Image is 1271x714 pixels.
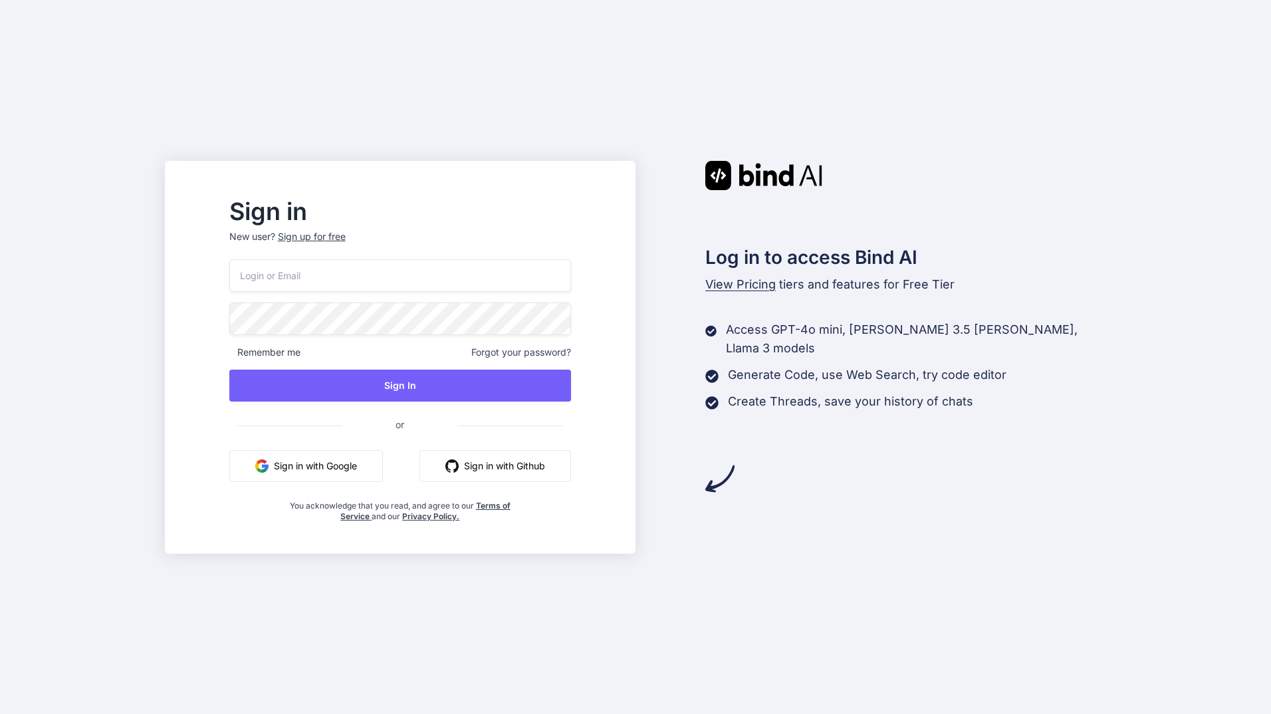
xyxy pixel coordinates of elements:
img: Bind AI logo [705,161,822,190]
h2: Sign in [229,201,571,222]
img: google [255,459,269,473]
div: Sign up for free [278,230,346,243]
span: or [342,408,457,441]
span: Forgot your password? [471,346,571,359]
img: arrow [705,464,735,493]
a: Privacy Policy. [402,511,459,521]
img: github [445,459,459,473]
h2: Log in to access Bind AI [705,243,1107,271]
button: Sign in with Google [229,450,383,482]
span: View Pricing [705,277,776,291]
button: Sign In [229,370,571,402]
input: Login or Email [229,259,571,292]
p: Generate Code, use Web Search, try code editor [728,366,1006,384]
div: You acknowledge that you read, and agree to our and our [286,493,514,522]
p: New user? [229,230,571,259]
p: Create Threads, save your history of chats [728,392,973,411]
button: Sign in with Github [419,450,571,482]
p: tiers and features for Free Tier [705,275,1107,294]
p: Access GPT-4o mini, [PERSON_NAME] 3.5 [PERSON_NAME], Llama 3 models [726,320,1106,358]
span: Remember me [229,346,300,359]
a: Terms of Service [340,501,511,521]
